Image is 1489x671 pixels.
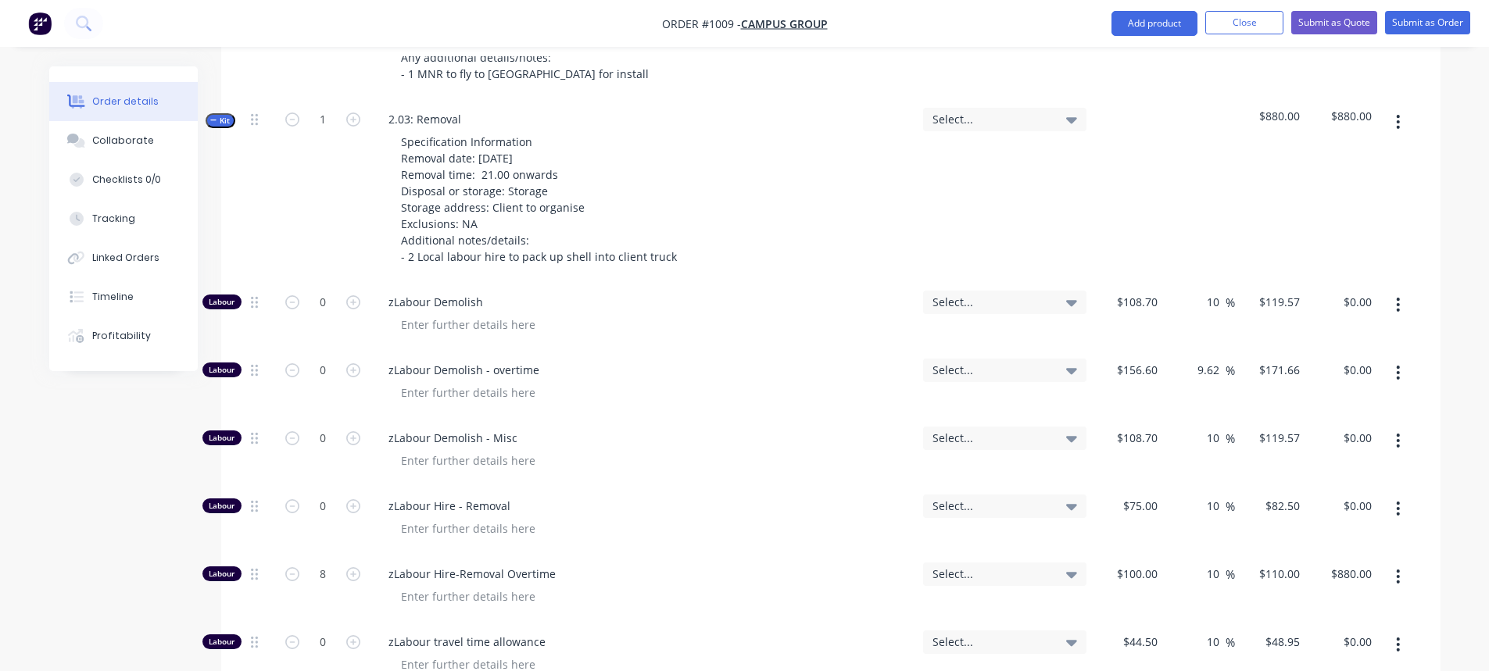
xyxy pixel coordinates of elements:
[202,634,242,649] div: Labour
[49,121,198,160] button: Collaborate
[49,316,198,355] button: Profitability
[388,634,911,650] span: zLabour travel time allowance
[932,430,1051,446] span: Select...
[1226,362,1235,380] span: %
[92,251,159,265] div: Linked Orders
[388,130,689,268] div: Specification Information Removal date: [DATE] Removal time: 21.00 onwards Disposal or storage: S...
[49,238,198,277] button: Linked Orders
[1226,430,1235,448] span: %
[932,634,1051,650] span: Select...
[1385,11,1470,34] button: Submit as Order
[202,430,242,445] div: Labour
[376,108,474,130] div: 2.03: Removal
[1205,11,1283,34] button: Close
[92,212,135,226] div: Tracking
[206,113,235,128] button: Kit
[932,566,1051,582] span: Select...
[1226,566,1235,584] span: %
[92,329,151,343] div: Profitability
[49,82,198,121] button: Order details
[92,173,161,187] div: Checklists 0/0
[1226,294,1235,312] span: %
[49,160,198,199] button: Checklists 0/0
[1226,634,1235,651] span: %
[388,498,911,514] span: zLabour Hire - Removal
[92,290,134,304] div: Timeline
[1226,498,1235,516] span: %
[202,498,242,513] div: Labour
[1111,11,1197,36] button: Add product
[28,12,52,35] img: Factory
[49,277,198,316] button: Timeline
[932,362,1051,378] span: Select...
[932,498,1051,514] span: Select...
[741,16,828,31] a: Campus Group
[388,430,911,446] span: zLabour Demolish - Misc
[202,362,242,377] div: Labour
[932,111,1051,127] span: Select...
[92,134,154,148] div: Collaborate
[210,115,231,127] span: Kit
[1241,108,1300,124] span: $880.00
[388,362,911,378] span: zLabour Demolish - overtime
[92,95,159,109] div: Order details
[202,294,242,309] div: Labour
[49,199,198,238] button: Tracking
[388,566,911,582] span: zLabour Hire-Removal Overtime
[388,294,911,310] span: zLabour Demolish
[1291,11,1377,34] button: Submit as Quote
[932,294,1051,310] span: Select...
[202,566,242,581] div: Labour
[662,16,741,31] span: Order #1009 -
[1312,108,1371,124] span: $880.00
